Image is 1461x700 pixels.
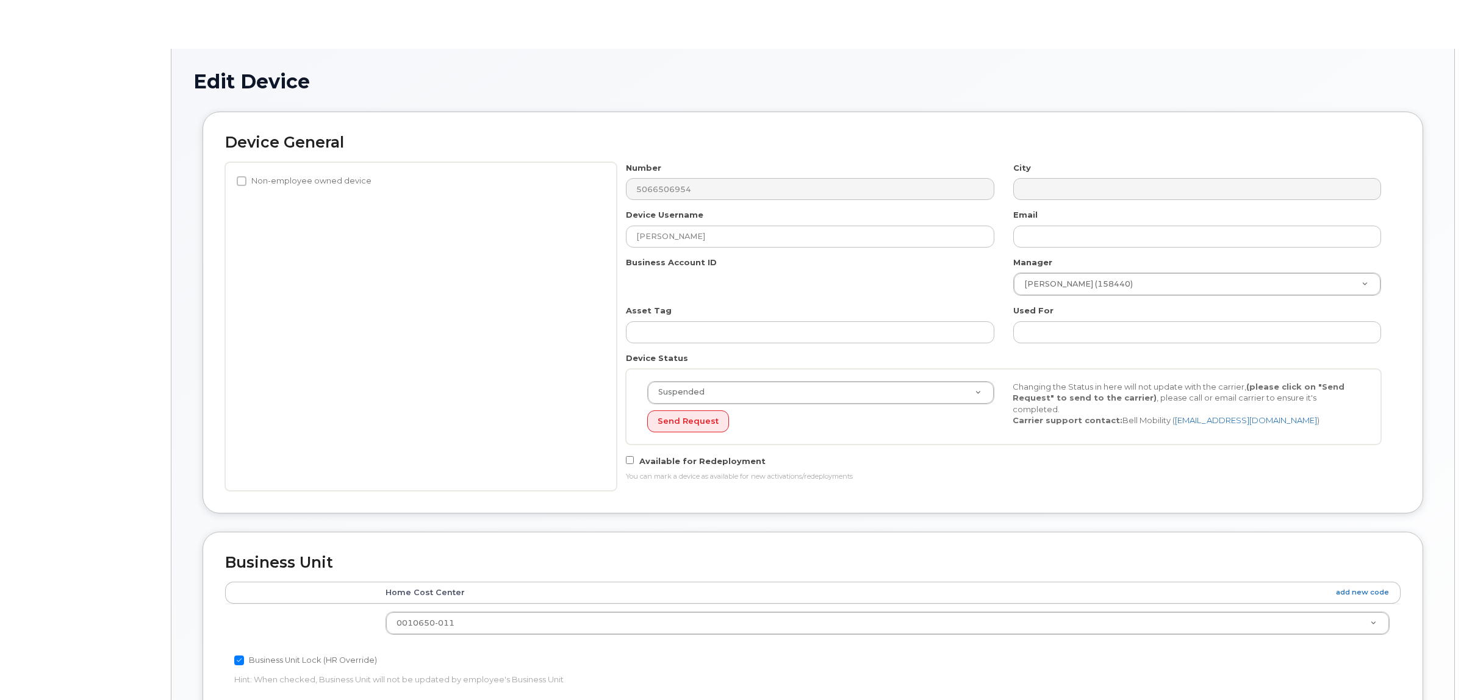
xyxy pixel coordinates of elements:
[386,612,1389,634] a: 0010650-011
[1013,305,1054,316] label: Used For
[234,655,244,665] input: Business Unit Lock (HR Override)
[1017,279,1133,290] span: [PERSON_NAME] (158440)
[1013,162,1031,174] label: City
[648,382,994,404] a: Suspended
[626,456,634,464] input: Available for Redeployment
[1013,257,1052,268] label: Manager
[1013,415,1122,425] strong: Carrier support contact:
[225,134,1401,151] h2: Device General
[626,305,672,316] label: Asset Tag
[234,674,999,685] p: Hint: When checked, Business Unit will not be updated by employee's Business Unit
[237,174,372,188] label: Non-employee owned device
[626,472,1381,482] div: You can mark a device as available for new activations/redeployments
[225,554,1401,571] h2: Business Unit
[1014,273,1380,295] a: [PERSON_NAME] (158440)
[1013,209,1038,221] label: Email
[237,176,246,186] input: Non-employee owned device
[193,71,1432,92] h1: Edit Device
[1175,415,1317,425] a: [EMAIL_ADDRESS][DOMAIN_NAME]
[639,456,766,466] span: Available for Redeployment
[626,352,688,364] label: Device Status
[234,653,377,668] label: Business Unit Lock (HR Override)
[651,387,705,398] span: Suspended
[647,410,729,433] button: Send Request
[626,162,661,174] label: Number
[1003,381,1369,426] div: Changing the Status in here will not update with the carrier, , please call or email carrier to e...
[375,582,1401,604] th: Home Cost Center
[397,618,454,627] span: 0010650-011
[1336,587,1389,598] a: add new code
[626,257,717,268] label: Business Account ID
[626,209,703,221] label: Device Username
